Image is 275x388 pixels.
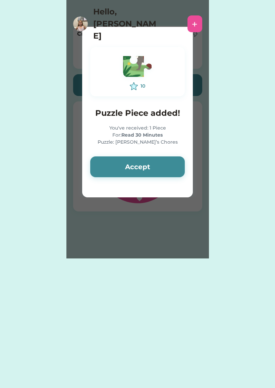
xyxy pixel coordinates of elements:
h4: Puzzle Piece added! [90,107,185,119]
img: Vector.svg [119,53,156,82]
div: + [192,19,198,29]
h4: Hello, [PERSON_NAME] [93,6,160,42]
div: You've received: 1 Piece For: Puzzle: [PERSON_NAME]’s Chores [90,125,185,146]
img: interface-favorite-star--reward-rating-rate-social-star-media-favorite-like-stars.svg [130,82,138,90]
strong: Read 30 Minutes [121,132,163,138]
div: 10 [141,83,145,90]
button: Accept [90,156,185,177]
img: https%3A%2F%2F1dfc823d71cc564f25c7cc035732a2d8.cdn.bubble.io%2Ff1751978160613x204775475694115140%... [73,16,88,31]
